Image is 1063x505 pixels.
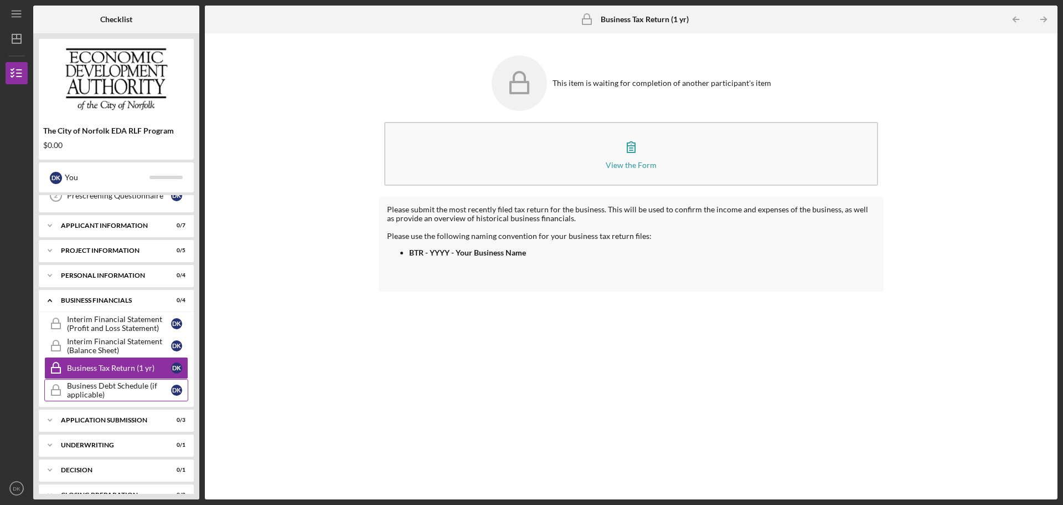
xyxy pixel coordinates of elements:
img: Product logo [39,44,194,111]
a: Business Tax Return (1 yr)DK [44,357,188,379]
div: 0 / 1 [166,467,185,473]
div: Application Submission [61,417,158,424]
div: 0 / 4 [166,297,185,304]
button: View the Form [384,122,878,186]
div: Please submit the most recently filed tax return for the business. This will be used to confirm t... [387,205,875,241]
button: DK [6,477,28,499]
div: Interim Financial Statement (Profit and Loss Statement) [67,315,171,333]
strong: BTR - YYYY - Your Business Name [409,248,526,257]
div: 0 / 1 [166,442,185,448]
div: 0 / 5 [166,247,185,254]
div: D K [171,190,182,201]
div: Business Financials [61,297,158,304]
div: Decision [61,467,158,473]
div: D K [171,340,182,351]
tspan: 2 [54,192,58,199]
a: 2Prescreening QuestionnaireDK [44,185,188,207]
div: 0 / 7 [166,222,185,229]
div: Underwriting [61,442,158,448]
div: PROJECT INFORMATION [61,247,158,254]
div: The City of Norfolk EDA RLF Program [43,126,189,135]
div: This item is waiting for completion of another participant's item [553,79,771,88]
div: 0 / 3 [166,417,185,424]
div: View the Form [606,161,657,169]
div: D K [50,172,62,184]
div: D K [171,363,182,374]
b: Business Tax Return (1 yr) [601,15,689,24]
div: You [65,168,149,187]
div: 0 / 4 [166,272,185,279]
div: $0.00 [43,141,189,150]
div: Business Debt Schedule (if applicable) [67,381,171,399]
div: Closing Preparation [61,492,158,498]
div: 0 / 2 [166,492,185,498]
a: Interim Financial Statement (Balance Sheet)DK [44,335,188,357]
div: D K [171,318,182,329]
a: Interim Financial Statement (Profit and Loss Statement)DK [44,313,188,335]
text: DK [13,486,20,492]
a: Business Debt Schedule (if applicable)DK [44,379,188,401]
div: Prescreening Questionnaire [67,191,171,200]
div: APPLICANT INFORMATION [61,222,158,229]
div: D K [171,385,182,396]
div: Business Tax Return (1 yr) [67,364,171,373]
div: Interim Financial Statement (Balance Sheet) [67,337,171,355]
div: Personal Information [61,272,158,279]
b: Checklist [100,15,132,24]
